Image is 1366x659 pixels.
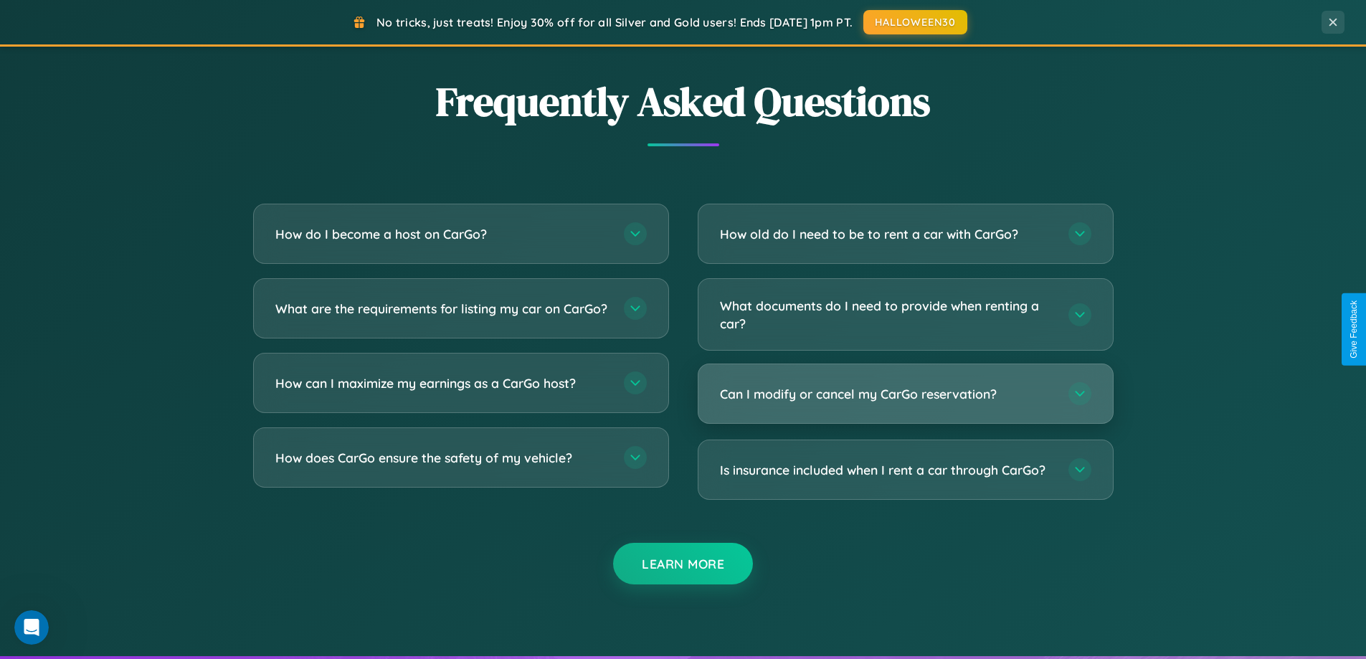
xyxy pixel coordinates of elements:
[613,543,753,584] button: Learn More
[376,15,853,29] span: No tricks, just treats! Enjoy 30% off for all Silver and Gold users! Ends [DATE] 1pm PT.
[1349,300,1359,359] div: Give Feedback
[275,374,610,392] h3: How can I maximize my earnings as a CarGo host?
[720,385,1054,403] h3: Can I modify or cancel my CarGo reservation?
[275,225,610,243] h3: How do I become a host on CarGo?
[720,461,1054,479] h3: Is insurance included when I rent a car through CarGo?
[863,10,967,34] button: HALLOWEEN30
[253,74,1114,129] h2: Frequently Asked Questions
[275,449,610,467] h3: How does CarGo ensure the safety of my vehicle?
[720,225,1054,243] h3: How old do I need to be to rent a car with CarGo?
[14,610,49,645] iframe: Intercom live chat
[720,297,1054,332] h3: What documents do I need to provide when renting a car?
[275,300,610,318] h3: What are the requirements for listing my car on CarGo?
